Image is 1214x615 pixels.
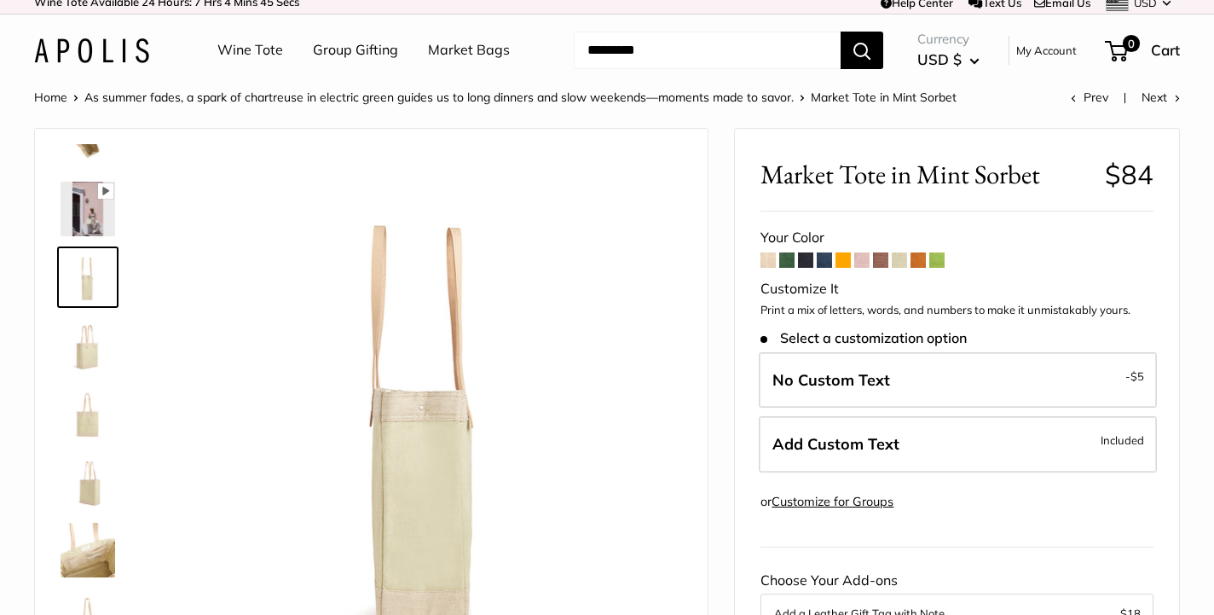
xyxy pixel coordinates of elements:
img: Market Tote in Mint Sorbet [61,250,115,305]
label: Leave Blank [759,352,1157,409]
span: - [1125,366,1144,386]
a: Market Tote in Mint Sorbet [57,451,119,513]
div: or [760,490,893,513]
img: Market Tote in Mint Sorbet [61,182,115,236]
div: Your Color [760,225,1153,251]
a: 0 Cart [1107,37,1180,64]
span: Included [1101,430,1144,450]
img: Market Tote in Mint Sorbet [61,318,115,373]
div: Customize It [760,276,1153,302]
a: Customize for Groups [772,494,893,509]
img: Market Tote in Mint Sorbet [61,455,115,509]
button: USD $ [917,46,980,73]
span: USD $ [917,50,962,68]
p: Print a mix of letters, words, and numbers to make it unmistakably yours. [760,302,1153,319]
nav: Breadcrumb [34,86,957,108]
a: Prev [1071,90,1108,105]
a: Market Bags [428,38,510,63]
label: Add Custom Text [759,416,1157,473]
span: Add Custom Text [772,434,899,454]
a: Group Gifting [313,38,398,63]
a: My Account [1016,40,1077,61]
span: $5 [1130,369,1144,383]
button: Search [841,32,883,69]
a: As summer fades, a spark of chartreuse in electric green guides us to long dinners and slow weeke... [84,90,794,105]
span: Market Tote in Mint Sorbet [811,90,957,105]
span: Cart [1151,41,1180,59]
span: $84 [1105,158,1153,191]
img: Apolis [34,38,149,63]
a: Market Tote in Mint Sorbet [57,315,119,376]
span: 0 [1123,35,1140,52]
a: Home [34,90,67,105]
span: Currency [917,27,980,51]
a: Market Tote in Mint Sorbet [57,178,119,240]
a: Market Tote in Mint Sorbet [57,383,119,444]
img: Market Tote in Mint Sorbet [61,386,115,441]
img: Market Tote in Mint Sorbet [61,523,115,577]
a: Wine Tote [217,38,283,63]
a: Market Tote in Mint Sorbet [57,247,119,308]
span: Select a customization option [760,330,966,346]
input: Search... [574,32,841,69]
a: Market Tote in Mint Sorbet [57,519,119,581]
span: No Custom Text [772,370,890,390]
a: Next [1142,90,1180,105]
iframe: Sign Up via Text for Offers [14,550,182,601]
span: Market Tote in Mint Sorbet [760,159,1091,190]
